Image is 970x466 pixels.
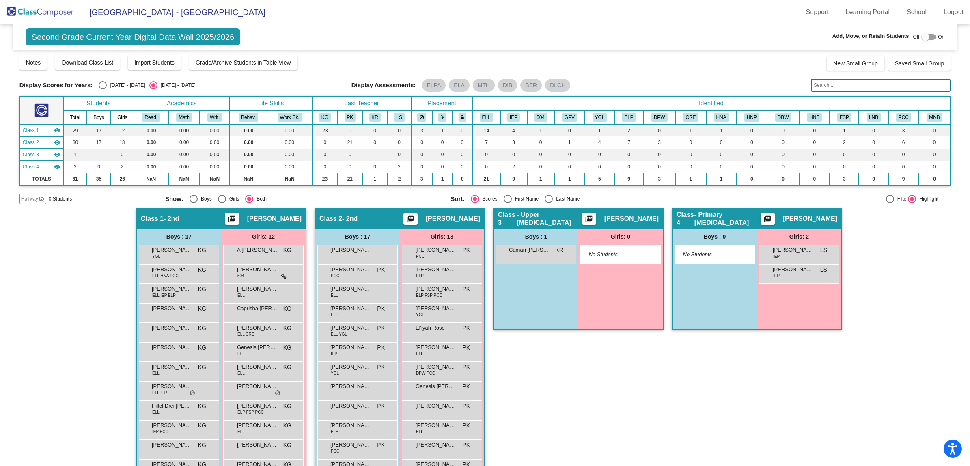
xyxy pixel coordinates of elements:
td: 0.00 [168,124,200,136]
th: Girls [111,110,134,124]
button: Notes [19,55,47,70]
td: 0 [527,149,554,161]
span: - 2nd [342,215,358,223]
td: 0 [859,173,888,185]
td: 35 [87,173,111,185]
button: 504 [534,113,547,122]
mat-icon: visibility [54,164,60,170]
td: 1 [362,149,388,161]
th: Identified [472,96,951,110]
td: 0 [411,161,432,173]
td: 0 [453,124,472,136]
td: 3 [888,124,919,136]
div: Both [253,195,267,203]
td: 0.00 [134,161,168,173]
button: New Small Group [827,56,884,71]
button: Print Students Details [582,213,596,225]
div: First Name [512,195,539,203]
div: Boys : 17 [315,229,400,245]
td: 1 [706,173,737,185]
td: Katey Goodshaw - 2nd [20,124,64,136]
td: 0.00 [134,136,168,149]
th: English Language Learner [472,110,500,124]
td: 0.00 [200,161,230,173]
span: Display Scores for Years: [19,82,93,89]
td: 7 [614,136,643,149]
td: 0 [799,124,830,136]
button: Print Students Details [225,213,239,225]
td: 0 [888,161,919,173]
td: 26 [111,173,134,185]
span: Add, Move, or Retain Students [832,32,909,40]
th: Good Parent Volunteer [554,110,585,124]
td: 0 [527,136,554,149]
td: 6 [888,136,919,149]
td: 21 [472,173,500,185]
span: [GEOGRAPHIC_DATA] - [GEOGRAPHIC_DATA] [81,6,265,19]
button: HNP [744,113,759,122]
th: Focal Scholar Program [830,110,859,124]
a: School [900,6,933,19]
td: 0 [388,149,412,161]
button: LNB [867,113,881,122]
td: 0 [362,161,388,173]
mat-icon: picture_as_pdf [763,215,772,226]
mat-radio-group: Select an option [451,195,730,203]
td: 1 [554,173,585,185]
span: On [938,33,944,41]
a: Logout [937,6,970,19]
td: 0.00 [267,124,312,136]
td: 1 [675,173,706,185]
td: 0 [706,136,737,149]
td: 0 [799,149,830,161]
button: IEP [507,113,520,122]
th: Total [63,110,86,124]
button: Print Students Details [761,213,775,225]
td: 0 [388,136,412,149]
div: Boys : 17 [137,229,221,245]
td: 0 [312,136,338,149]
td: 0.00 [168,136,200,149]
td: 2 [63,161,86,173]
span: Class 1 [141,215,164,223]
td: 17 [87,124,111,136]
td: 0.00 [267,136,312,149]
button: MNB [927,113,942,122]
td: 3 [411,124,432,136]
th: Low Needs Behavior [859,110,888,124]
td: 1 [87,149,111,161]
td: 0 [472,161,500,173]
td: 3 [411,173,432,185]
td: 0 [312,149,338,161]
td: 0 [859,136,888,149]
td: 0 [432,149,453,161]
td: 0 [453,136,472,149]
button: DPW [651,113,668,122]
td: 1 [432,124,453,136]
div: Girls: 0 [578,229,663,245]
span: [PERSON_NAME] [247,215,302,223]
td: 0 [388,124,412,136]
td: 61 [63,173,86,185]
div: Girls: 12 [221,229,306,245]
td: 1 [63,149,86,161]
button: PCC [896,113,911,122]
th: Life Skills [230,96,312,110]
div: Highlight [916,195,938,203]
td: 2 [388,161,412,173]
td: 0 [312,161,338,173]
td: 0 [767,173,799,185]
td: 2 [111,161,134,173]
span: Sort: [451,195,465,203]
mat-icon: picture_as_pdf [227,215,237,226]
td: 0.00 [267,161,312,173]
td: 0 [919,124,950,136]
td: 0 [799,161,830,173]
th: Last Teacher [312,96,411,110]
mat-chip: MTH [473,79,495,92]
mat-icon: picture_as_pdf [584,215,594,226]
button: ELL [480,113,493,122]
td: 0 [338,124,362,136]
td: NaN [168,173,200,185]
td: 0.00 [230,149,267,161]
